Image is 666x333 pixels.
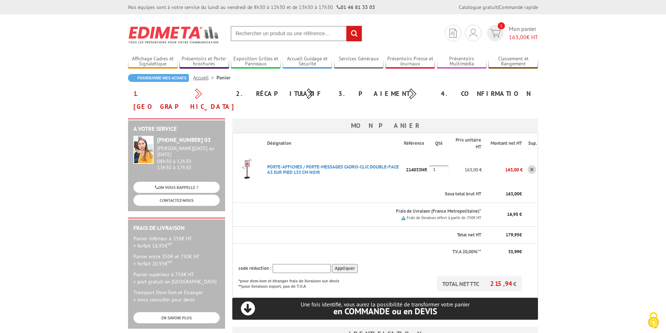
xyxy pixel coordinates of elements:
p: Transport Dom-Tom et Etranger [133,289,220,303]
span: 35,99 [508,249,519,255]
p: *pour dom-tom et étranger frais de livraison sur devis **pour livraison export, pas de T.V.A [238,276,346,290]
img: devis rapide [490,29,501,37]
input: Appliquer [332,264,358,273]
div: 2. Récapitulatif [231,87,333,100]
img: devis rapide [450,29,457,38]
p: Frais de livraison (France Metropolitaine)* [267,208,481,215]
div: 3. Paiement [333,87,435,100]
p: Montant net HT [488,140,522,147]
th: Sous total brut HT [261,186,482,203]
strong: 01 46 81 33 03 [337,4,375,10]
a: Présentoirs Presse et Journaux [386,56,435,68]
img: picto.png [401,216,406,220]
p: Une fois identifié, vous aurez la possibilité de transformer votre panier [232,301,538,316]
span: 1 [498,22,505,29]
span: 163,00 [506,191,519,197]
div: 08h30 à 12h30 13h30 à 17h30 [157,145,220,170]
p: € [488,232,522,239]
th: Qté [429,133,448,154]
span: 215,94 [490,279,513,288]
a: Exposition Grilles et Panneaux [231,56,280,68]
button: Cookies (fenêtre modale) [641,309,666,333]
sup: HT [168,241,172,246]
a: Catalogue gratuit [459,4,498,10]
a: devis rapide 1 Mon panier 163,00€ HT [485,25,538,41]
sup: HT [168,259,172,264]
p: Prix unitaire HT [454,137,481,150]
small: Frais de livraison offert à partir de 750€ HT [407,215,481,220]
img: Cookies (fenêtre modale) [644,311,662,329]
p: Panier supérieur à 750€ HT [133,271,220,285]
a: Poursuivre mes achats [128,74,189,82]
span: > forfait 16.95€ [133,242,172,249]
p: Panier entre 350€ et 750€ HT [133,253,220,267]
img: devis rapide [469,29,477,37]
a: Présentoirs Multimédia [437,56,487,68]
a: ON VOUS RAPPELLE ? [133,182,220,193]
div: Nos équipes sont à votre service du lundi au vendredi de 8h30 à 12h30 et de 13h30 à 17h30 [128,4,375,11]
a: CONTACTEZ-NOUS [133,195,220,206]
a: Classement et Rangement [488,56,538,68]
a: Accueil [193,74,216,81]
img: Edimeta [128,22,220,48]
li: Panier [216,74,231,81]
th: Désignation [261,133,404,154]
p: € [488,249,522,255]
p: TOTAL NET TTC € [437,276,522,291]
input: rechercher [346,26,362,41]
span: 16,95 € [507,211,522,217]
h2: A votre service [133,126,220,132]
h3: Mon panier [232,119,538,133]
a: EN SAVOIR PLUS [133,312,220,323]
span: > port gratuit en [GEOGRAPHIC_DATA] [133,278,216,285]
span: € HT [509,33,538,41]
a: Accueil Guidage et Sécurité [283,56,332,68]
p: T.V.A 20,00%** [238,249,481,255]
a: Présentoirs et Porte-brochures [179,56,229,68]
a: Services Généraux [334,56,384,68]
span: en COMMANDE ou en DEVIS [333,306,437,317]
div: 4. Confirmation [435,87,538,100]
span: 179,95 [506,232,519,238]
strong: [PHONE_NUMBER] 03 [157,136,211,143]
p: 163,00 € [482,163,523,176]
img: PORTE-AFFICHES / PORTE-MESSAGES CADRO-CLIC DOUBLE-FACE A3 SUR PIED 133 CM NOIR [233,155,261,184]
a: Affichage Cadres et Signalétique [128,56,178,68]
h2: Frais de Livraison [133,225,220,231]
a: PORTE-AFFICHES / PORTE-MESSAGES CADRO-CLIC DOUBLE-FACE A3 SUR PIED 133 CM NOIR [267,164,399,175]
input: Rechercher un produit ou une référence... [231,26,362,41]
span: > nous consulter pour devis [133,296,195,303]
p: 214033NR [404,163,429,176]
div: 1. [GEOGRAPHIC_DATA] [128,87,231,113]
img: widget-service.jpg [133,136,154,164]
th: Sup. [523,133,538,154]
span: 163,00 [509,33,526,41]
div: [PERSON_NAME][DATE] au [DATE] [157,145,220,158]
p: Référence [404,140,429,147]
span: Mon panier [509,25,538,41]
p: Total net HT [238,232,481,239]
span: > forfait 20.95€ [133,260,172,267]
span: code réduction : [238,265,272,271]
p: Panier inférieur à 350€ HT [133,235,220,249]
p: € [488,191,522,198]
p: 163,00 € [448,163,482,176]
a: Commande rapide [499,4,538,10]
div: | [459,4,538,11]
